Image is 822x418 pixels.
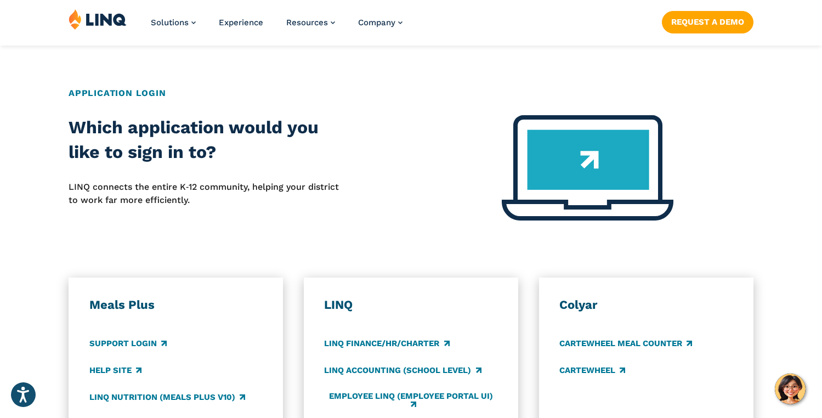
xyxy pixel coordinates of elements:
span: Resources [286,18,328,27]
a: Company [358,18,403,27]
a: Employee LINQ (Employee Portal UI) [324,391,497,409]
h3: LINQ [324,297,497,313]
nav: Button Navigation [662,9,753,33]
button: Hello, have a question? Let’s chat. [775,374,806,404]
h3: Meals Plus [89,297,263,313]
nav: Primary Navigation [151,9,403,45]
span: Company [358,18,395,27]
span: Solutions [151,18,189,27]
a: Help Site [89,364,141,376]
h2: Application Login [69,87,753,100]
a: LINQ Finance/HR/Charter [324,337,449,349]
h3: Colyar [559,297,733,313]
a: LINQ Nutrition (Meals Plus v10) [89,391,245,403]
a: Request a Demo [662,11,753,33]
a: CARTEWHEEL [559,364,625,376]
a: Solutions [151,18,196,27]
a: CARTEWHEEL Meal Counter [559,337,692,349]
a: Experience [219,18,263,27]
a: Resources [286,18,335,27]
a: Support Login [89,337,167,349]
p: LINQ connects the entire K‑12 community, helping your district to work far more efficiently. [69,180,342,207]
h2: Which application would you like to sign in to? [69,115,342,165]
a: LINQ Accounting (school level) [324,364,481,376]
img: LINQ | K‑12 Software [69,9,127,30]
